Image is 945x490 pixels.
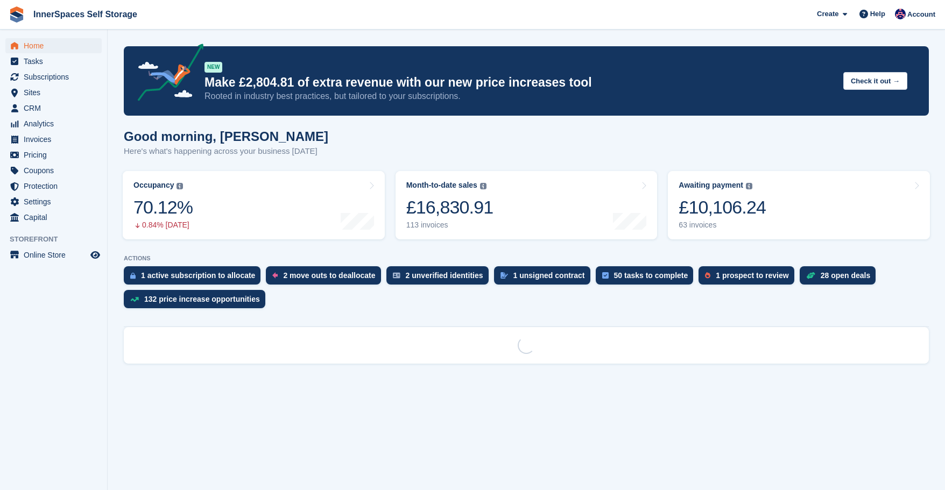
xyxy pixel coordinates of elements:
a: menu [5,163,102,178]
span: Coupons [24,163,88,178]
div: 1 unsigned contract [513,271,585,280]
span: Capital [24,210,88,225]
span: Storefront [10,234,107,245]
a: 2 unverified identities [386,266,494,290]
span: Home [24,38,88,53]
a: 1 prospect to review [699,266,799,290]
div: 50 tasks to complete [614,271,688,280]
img: deal-1b604bf984904fb50ccaf53a9ad4b4a5d6e5aea283cecdc64d6e3604feb123c2.svg [806,272,815,279]
a: menu [5,194,102,209]
a: menu [5,116,102,131]
div: Awaiting payment [679,181,743,190]
img: stora-icon-8386f47178a22dfd0bd8f6a31ec36ba5ce8667c1dd55bd0f319d3a0aa187defe.svg [9,6,25,23]
span: Analytics [24,116,88,131]
img: icon-info-grey-7440780725fd019a000dd9b08b2336e03edf1995a4989e88bcd33f0948082b44.svg [177,183,183,189]
div: 2 move outs to deallocate [283,271,375,280]
a: menu [5,69,102,84]
div: 2 unverified identities [406,271,483,280]
span: Settings [24,194,88,209]
div: 113 invoices [406,221,493,230]
div: 0.84% [DATE] [133,221,193,230]
span: CRM [24,101,88,116]
a: 1 unsigned contract [494,266,596,290]
a: Month-to-date sales £16,830.91 113 invoices [396,171,658,239]
a: menu [5,210,102,225]
div: 28 open deals [821,271,871,280]
img: move_outs_to_deallocate_icon-f764333ba52eb49d3ac5e1228854f67142a1ed5810a6f6cc68b1a99e826820c5.svg [272,272,278,279]
p: Rooted in industry best practices, but tailored to your subscriptions. [204,90,835,102]
div: 1 prospect to review [716,271,788,280]
span: Sites [24,85,88,100]
h1: Good morning, [PERSON_NAME] [124,129,328,144]
a: Preview store [89,248,102,261]
a: 50 tasks to complete [596,266,699,290]
button: Check it out → [843,72,907,90]
a: menu [5,38,102,53]
span: Account [907,9,935,20]
img: price_increase_opportunities-93ffe204e8149a01c8c9dc8f82e8f89637d9d84a8eef4429ea346261dce0b2c0.svg [130,297,139,302]
span: Pricing [24,147,88,162]
img: icon-info-grey-7440780725fd019a000dd9b08b2336e03edf1995a4989e88bcd33f0948082b44.svg [480,183,486,189]
span: Protection [24,179,88,194]
a: menu [5,85,102,100]
span: Tasks [24,54,88,69]
img: Dominic Hampson [895,9,906,19]
p: Make £2,804.81 of extra revenue with our new price increases tool [204,75,835,90]
a: 132 price increase opportunities [124,290,271,314]
div: £16,830.91 [406,196,493,218]
div: 63 invoices [679,221,766,230]
a: 28 open deals [800,266,881,290]
img: active_subscription_to_allocate_icon-d502201f5373d7db506a760aba3b589e785aa758c864c3986d89f69b8ff3... [130,272,136,279]
span: Invoices [24,132,88,147]
p: Here's what's happening across your business [DATE] [124,145,328,158]
a: InnerSpaces Self Storage [29,5,142,23]
a: Awaiting payment £10,106.24 63 invoices [668,171,930,239]
a: menu [5,132,102,147]
div: NEW [204,62,222,73]
a: menu [5,179,102,194]
a: menu [5,247,102,262]
a: menu [5,54,102,69]
span: Help [870,9,885,19]
img: verify_identity-adf6edd0f0f0b5bbfe63781bf79b02c33cf7c696d77639b501bdc392416b5a36.svg [393,272,400,279]
a: Occupancy 70.12% 0.84% [DATE] [123,171,385,239]
img: icon-info-grey-7440780725fd019a000dd9b08b2336e03edf1995a4989e88bcd33f0948082b44.svg [746,183,752,189]
a: 1 active subscription to allocate [124,266,266,290]
img: task-75834270c22a3079a89374b754ae025e5fb1db73e45f91037f5363f120a921f8.svg [602,272,609,279]
p: ACTIONS [124,255,929,262]
div: Occupancy [133,181,174,190]
img: contract_signature_icon-13c848040528278c33f63329250d36e43548de30e8caae1d1a13099fd9432cc5.svg [500,272,508,279]
a: menu [5,101,102,116]
span: Create [817,9,838,19]
img: price-adjustments-announcement-icon-8257ccfd72463d97f412b2fc003d46551f7dbcb40ab6d574587a9cd5c0d94... [129,44,204,105]
div: Month-to-date sales [406,181,477,190]
div: 1 active subscription to allocate [141,271,255,280]
div: 132 price increase opportunities [144,295,260,303]
div: 70.12% [133,196,193,218]
div: £10,106.24 [679,196,766,218]
a: 2 move outs to deallocate [266,266,386,290]
a: menu [5,147,102,162]
span: Online Store [24,247,88,262]
img: prospect-51fa495bee0391a8d652442698ab0144808aea92771e9ea1ae160a38d050c398.svg [705,272,710,279]
span: Subscriptions [24,69,88,84]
